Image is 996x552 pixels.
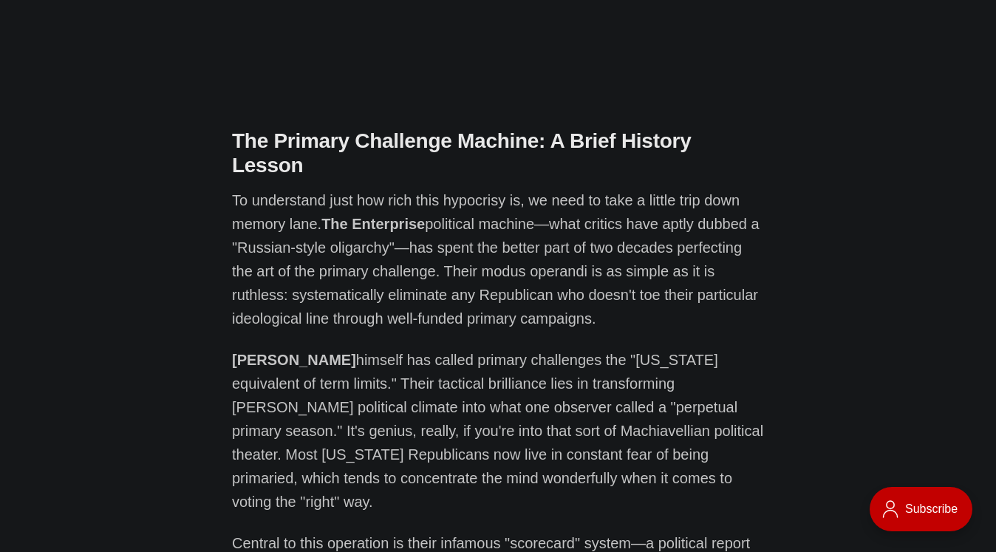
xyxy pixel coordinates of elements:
strong: The Enterprise [321,216,425,232]
iframe: portal-trigger [857,480,996,552]
strong: [PERSON_NAME] [232,352,356,368]
p: himself has called primary challenges the "[US_STATE] equivalent of term limits." Their tactical ... [232,348,764,514]
h2: The Primary Challenge Machine: A Brief History Lesson [232,129,764,177]
p: To understand just how rich this hypocrisy is, we need to take a little trip down memory lane. po... [232,188,764,330]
